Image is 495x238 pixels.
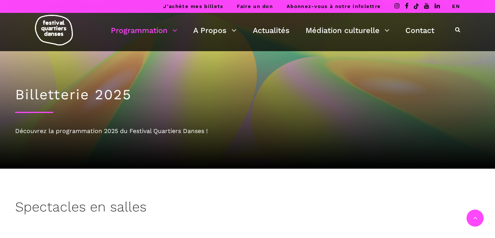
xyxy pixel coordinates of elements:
a: Faire un don [237,3,273,9]
h1: Billetterie 2025 [15,86,480,103]
div: Découvrez la programmation 2025 du Festival Quartiers Danses ! [15,126,480,136]
a: J’achète mes billets [163,3,223,9]
h3: Spectacles en salles [15,199,147,218]
a: Programmation [111,24,177,37]
a: Actualités [253,24,290,37]
img: logo-fqd-med [35,15,73,45]
a: Médiation culturelle [306,24,389,37]
a: Abonnez-vous à notre infolettre [287,3,381,9]
a: EN [452,3,460,9]
a: Contact [405,24,434,37]
a: A Propos [193,24,236,37]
